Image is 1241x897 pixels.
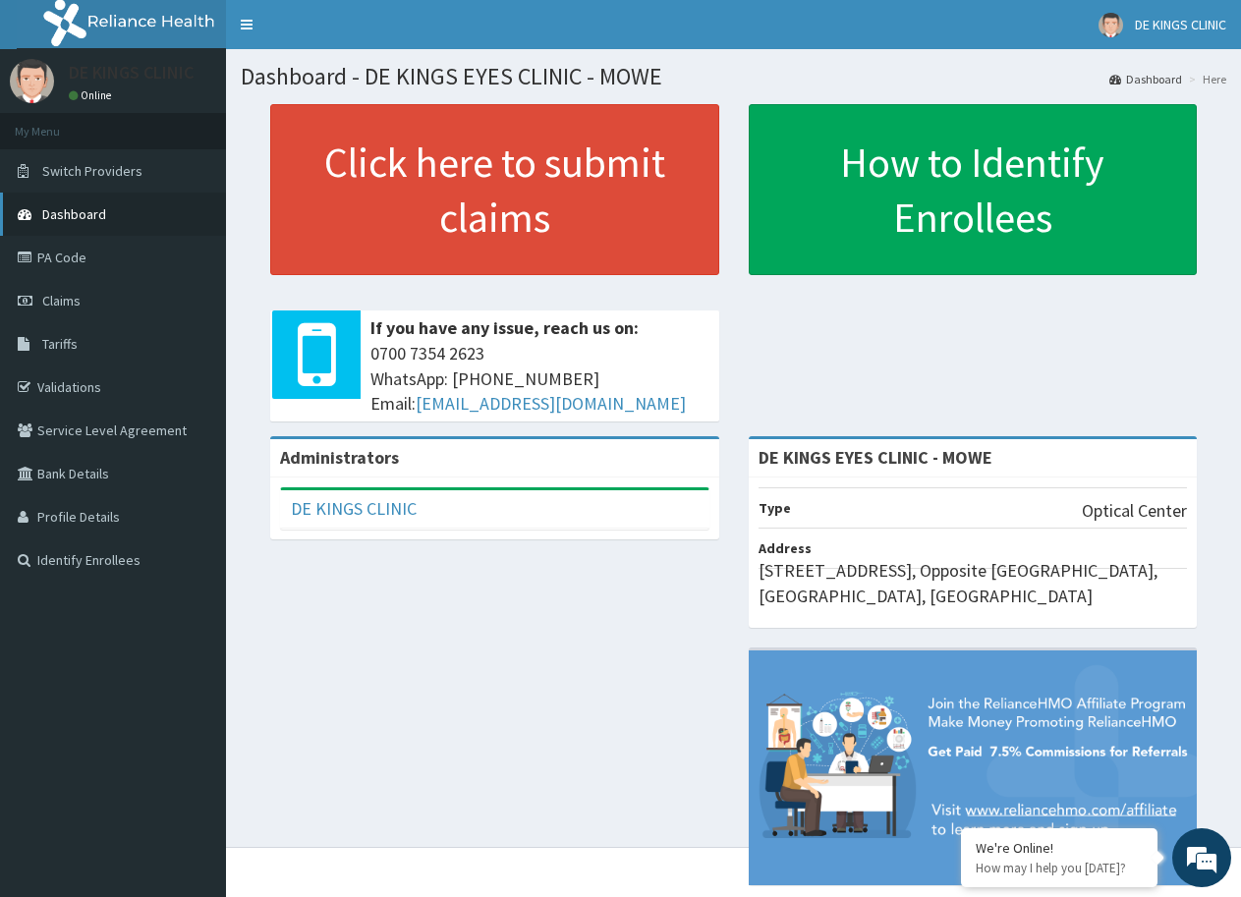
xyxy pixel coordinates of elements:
[1109,71,1182,87] a: Dashboard
[114,248,271,446] span: We're online!
[749,650,1198,885] img: provider-team-banner.png
[280,446,399,469] b: Administrators
[759,539,812,557] b: Address
[1082,498,1187,524] p: Optical Center
[270,104,719,275] a: Click here to submit claims
[759,499,791,517] b: Type
[42,162,142,180] span: Switch Providers
[42,292,81,309] span: Claims
[10,59,54,103] img: User Image
[36,98,80,147] img: d_794563401_company_1708531726252_794563401
[370,341,709,417] span: 0700 7354 2623 WhatsApp: [PHONE_NUMBER] Email:
[322,10,369,57] div: Minimize live chat window
[291,497,417,520] a: DE KINGS CLINIC
[1099,13,1123,37] img: User Image
[69,88,116,102] a: Online
[1184,71,1226,87] li: Here
[42,335,78,353] span: Tariffs
[102,110,330,136] div: Chat with us now
[749,104,1198,275] a: How to Identify Enrollees
[416,392,686,415] a: [EMAIL_ADDRESS][DOMAIN_NAME]
[10,536,374,605] textarea: Type your message and hit 'Enter'
[759,558,1188,608] p: [STREET_ADDRESS], Opposite [GEOGRAPHIC_DATA], [GEOGRAPHIC_DATA], [GEOGRAPHIC_DATA]
[759,446,992,469] strong: DE KINGS EYES CLINIC - MOWE
[42,205,106,223] span: Dashboard
[1135,16,1226,33] span: DE KINGS CLINIC
[69,64,194,82] p: DE KINGS CLINIC
[976,860,1143,876] p: How may I help you today?
[370,316,639,339] b: If you have any issue, reach us on:
[976,839,1143,857] div: We're Online!
[241,64,1226,89] h1: Dashboard - DE KINGS EYES CLINIC - MOWE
